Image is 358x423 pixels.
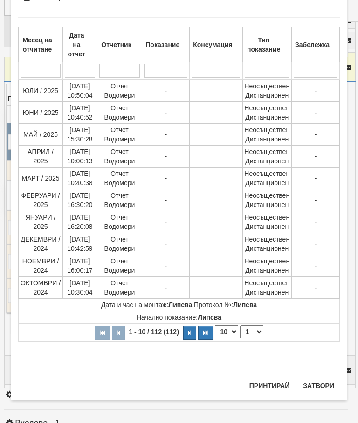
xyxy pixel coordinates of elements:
span: - [165,218,167,226]
td: [DATE] 15:30:28 [63,124,97,146]
td: [DATE] 10:50:04 [63,80,97,102]
td: Отчет Водомери [97,189,142,211]
th: Месец на отчитане: No sort applied, activate to apply an ascending sort [19,27,63,62]
button: Предишна страница [112,326,125,340]
td: Неосъществен Дистанционен [242,211,291,233]
td: Отчет Водомери [97,80,142,102]
td: Отчет Водомери [97,277,142,299]
b: Забележка [295,41,330,48]
button: Затвори [297,378,340,393]
td: НОЕМВРИ / 2024 [19,255,63,277]
button: Първа страница [95,326,110,340]
td: Отчет Водомери [97,102,142,124]
td: Отчет Водомери [97,124,142,146]
td: Отчет Водомери [97,146,142,168]
td: Неосъществен Дистанционен [242,80,291,102]
td: ДЕКЕМВРИ / 2024 [19,233,63,255]
span: - [165,196,167,204]
button: Принтирай [244,378,295,393]
span: - [315,240,317,248]
span: - [315,284,317,291]
td: [DATE] 10:40:52 [63,102,97,124]
td: Отчет Водомери [97,168,142,189]
td: [DATE] 16:20:08 [63,211,97,233]
td: [DATE] 16:00:17 [63,255,97,277]
strong: Липсва [198,314,221,321]
th: Забележка: No sort applied, activate to apply an ascending sort [291,27,339,62]
td: Неосъществен Дистанционен [242,189,291,211]
select: Страница номер [240,325,263,338]
td: Неосъществен Дистанционен [242,233,291,255]
td: Неосъществен Дистанционен [242,277,291,299]
td: АПРИЛ / 2025 [19,146,63,168]
strong: Липсва [168,301,192,309]
span: Протокол №: [194,301,257,309]
span: - [315,109,317,116]
td: [DATE] 16:30:20 [63,189,97,211]
b: Месец на отчитане [22,36,52,53]
span: - [315,153,317,160]
td: ЮЛИ / 2025 [19,80,63,102]
td: ЯНУАРИ / 2025 [19,211,63,233]
span: - [165,284,167,291]
span: - [165,153,167,160]
td: Неосъществен Дистанционен [242,255,291,277]
span: - [315,87,317,94]
td: Неосъществен Дистанционен [242,124,291,146]
td: Отчет Водомери [97,233,142,255]
td: Неосъществен Дистанционен [242,102,291,124]
span: Начално показание: [137,314,221,321]
th: Показание: No sort applied, activate to apply an ascending sort [142,27,190,62]
button: Последна страница [198,326,213,340]
span: - [165,131,167,138]
span: - [315,196,317,204]
td: Неосъществен Дистанционен [242,146,291,168]
span: Дата и час на монтаж: [101,301,192,309]
span: - [315,218,317,226]
td: [DATE] 10:42:59 [63,233,97,255]
td: [DATE] 10:00:13 [63,146,97,168]
span: - [315,131,317,138]
td: МАЙ / 2025 [19,124,63,146]
td: [DATE] 10:30:04 [63,277,97,299]
b: Консумация [193,41,232,48]
strong: Липсва [233,301,257,309]
span: - [315,262,317,269]
span: - [315,175,317,182]
span: - [165,109,167,116]
b: Отчетник [101,41,131,48]
select: Брой редове на страница [215,325,238,338]
span: 1 - 10 / 112 (112) [126,328,181,336]
span: - [165,262,167,269]
td: ЮНИ / 2025 [19,102,63,124]
th: Консумация: No sort applied, activate to apply an ascending sort [190,27,242,62]
button: Следваща страница [183,326,196,340]
span: - [165,240,167,248]
td: Неосъществен Дистанционен [242,168,291,189]
td: , [19,299,340,311]
td: [DATE] 10:40:38 [63,168,97,189]
th: Дата на отчет: No sort applied, activate to apply an ascending sort [63,27,97,62]
b: Дата на отчет [68,32,86,58]
b: Тип показание [247,36,280,53]
span: - [165,87,167,94]
b: Показание [145,41,179,48]
td: Отчет Водомери [97,255,142,277]
span: - [165,175,167,182]
th: Тип показание: No sort applied, activate to apply an ascending sort [242,27,291,62]
td: ФЕВРУАРИ / 2025 [19,189,63,211]
td: ОКТОМВРИ / 2024 [19,277,63,299]
td: Отчет Водомери [97,211,142,233]
th: Отчетник: No sort applied, activate to apply an ascending sort [97,27,142,62]
td: МАРТ / 2025 [19,168,63,189]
